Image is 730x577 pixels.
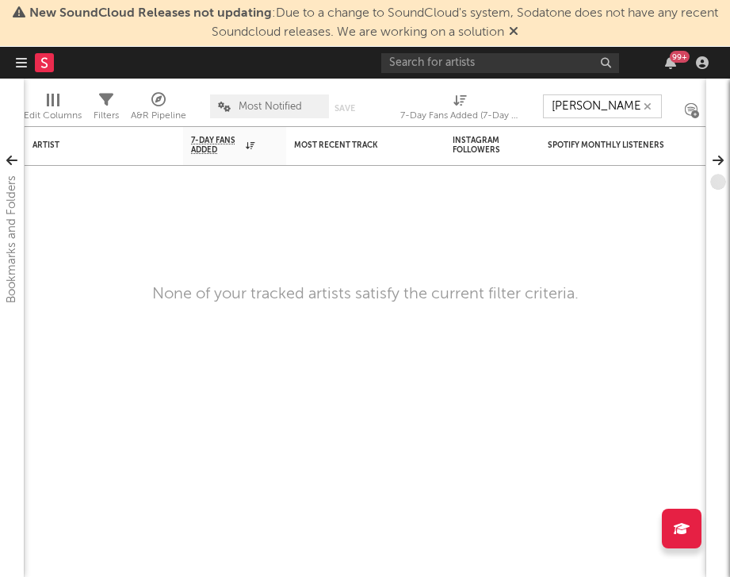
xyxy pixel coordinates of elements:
span: New SoundCloud Releases not updating [29,7,272,20]
div: 7-Day Fans Added (7-Day Fans Added) [400,106,519,125]
span: : Due to a change to SoundCloud's system, Sodatone does not have any recent Soundcloud releases. ... [29,7,718,39]
div: 99 + [670,51,690,63]
div: Most Recent Track [294,140,413,150]
div: A&R Pipeline [131,87,186,133]
button: 99+ [665,56,676,69]
div: Filters [94,87,119,133]
div: Bookmarks and Folders [2,175,21,303]
span: 7-Day Fans Added [191,136,242,155]
div: 7-Day Fans Added (7-Day Fans Added) [400,87,519,133]
span: Dismiss [509,26,518,39]
span: Most Notified [239,102,302,112]
div: None of your tracked artists satisfy the current filter criteria. [152,285,579,304]
div: Filters [94,106,119,125]
input: Search for artists [381,53,619,73]
div: Artist [32,140,151,150]
div: A&R Pipeline [131,106,186,125]
div: Instagram Followers [453,136,508,155]
div: Spotify Monthly Listeners [548,140,667,150]
input: Search... [543,94,662,118]
div: Edit Columns [24,87,82,133]
div: Edit Columns [24,106,82,125]
button: Save [334,104,355,113]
